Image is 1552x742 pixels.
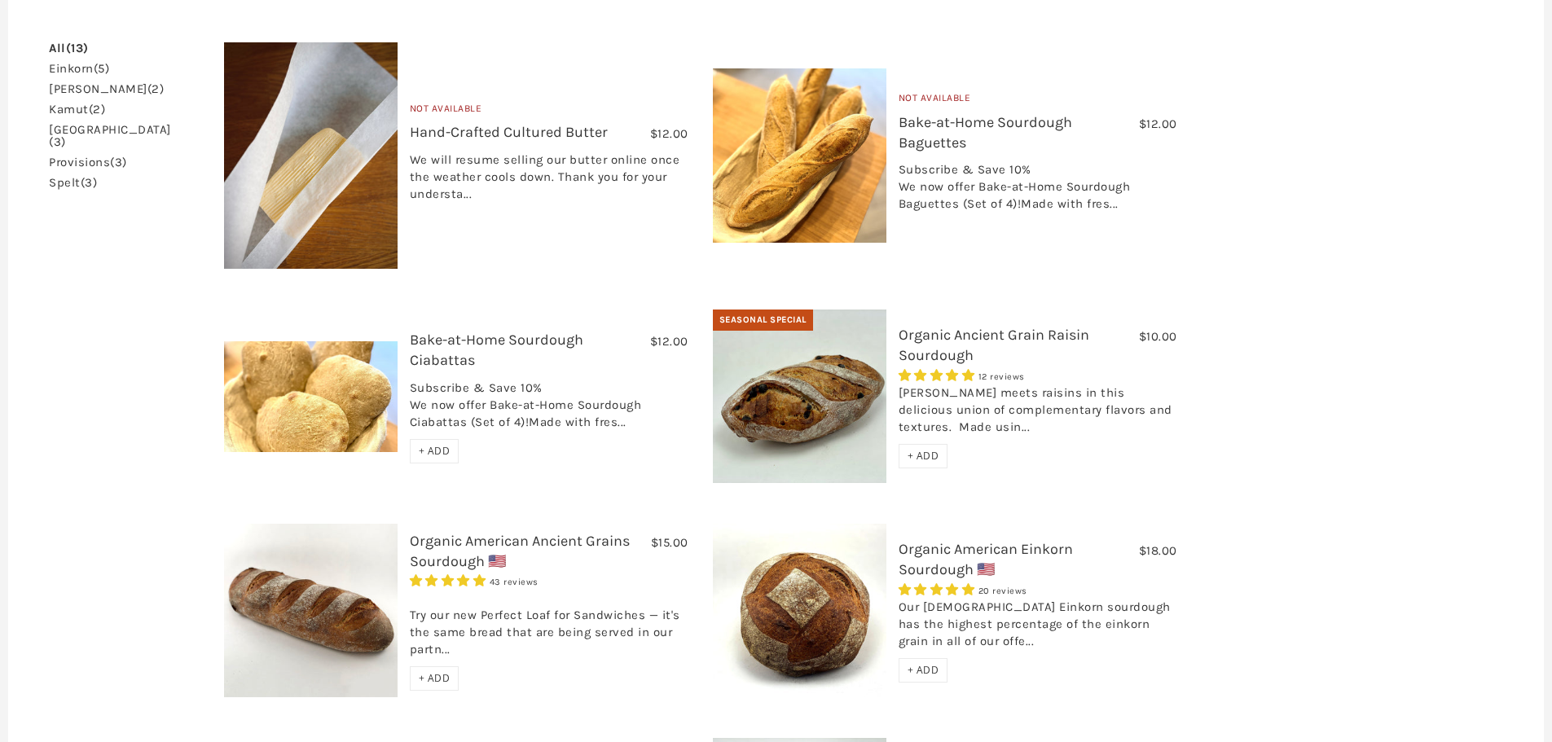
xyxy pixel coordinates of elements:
[978,586,1027,596] span: 20 reviews
[410,123,608,141] a: Hand-Crafted Cultured Butter
[1139,543,1177,558] span: $18.00
[410,666,459,691] div: + ADD
[713,310,813,331] div: Seasonal Special
[410,331,583,369] a: Bake-at-Home Sourdough Ciabattas
[410,590,688,666] div: Try our new Perfect Loaf for Sandwiches — it's the same bread that are being served in our partn...
[650,126,688,141] span: $12.00
[908,663,939,677] span: + ADD
[899,326,1089,364] a: Organic Ancient Grain Raisin Sourdough
[899,444,948,468] div: + ADD
[49,83,164,95] a: [PERSON_NAME](2)
[650,334,688,349] span: $12.00
[410,151,688,211] div: We will resume selling our butter online once the weather cools down. Thank you for your understa...
[713,310,886,483] img: Organic Ancient Grain Raisin Sourdough
[410,380,688,439] div: Subscribe & Save 10% We now offer Bake-at-Home Sourdough Ciabattas (Set of 4)!Made with fres...
[899,599,1177,658] div: Our [DEMOGRAPHIC_DATA] Einkorn sourdough has the highest percentage of the einkorn grain in all o...
[49,42,89,55] a: All(13)
[224,341,398,452] img: Bake-at-Home Sourdough Ciabattas
[110,155,127,169] span: (3)
[410,439,459,463] div: + ADD
[49,124,171,148] a: [GEOGRAPHIC_DATA](3)
[81,175,98,190] span: (3)
[147,81,165,96] span: (2)
[899,582,978,597] span: 4.95 stars
[419,671,451,685] span: + ADD
[899,161,1177,221] div: Subscribe & Save 10% We now offer Bake-at-Home Sourdough Baguettes (Set of 4)!Made with fres...
[94,61,110,76] span: (5)
[66,41,89,55] span: (13)
[224,524,398,697] img: Organic American Ancient Grains Sourdough 🇺🇸
[49,156,127,169] a: provisions(3)
[490,577,539,587] span: 43 reviews
[49,63,109,75] a: einkorn(5)
[419,444,451,458] span: + ADD
[713,68,886,243] img: Bake-at-Home Sourdough Baguettes
[899,113,1072,151] a: Bake-at-Home Sourdough Baguettes
[49,103,105,116] a: kamut(2)
[899,368,978,383] span: 5.00 stars
[899,384,1177,444] div: [PERSON_NAME] meets raisins in this delicious union of complementary flavors and textures. Made u...
[410,532,630,570] a: Organic American Ancient Grains Sourdough 🇺🇸
[49,177,97,189] a: spelt(3)
[410,101,688,123] div: Not Available
[1139,329,1177,344] span: $10.00
[899,658,948,683] div: + ADD
[410,573,490,588] span: 4.93 stars
[49,134,66,149] span: (3)
[899,540,1073,578] a: Organic American Einkorn Sourdough 🇺🇸
[908,449,939,463] span: + ADD
[651,535,688,550] span: $15.00
[713,524,886,697] img: Organic American Einkorn Sourdough 🇺🇸
[1139,116,1177,131] span: $12.00
[89,102,106,116] span: (2)
[899,90,1177,112] div: Not Available
[978,371,1025,382] span: 12 reviews
[224,42,398,269] img: Hand-Crafted Cultured Butter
